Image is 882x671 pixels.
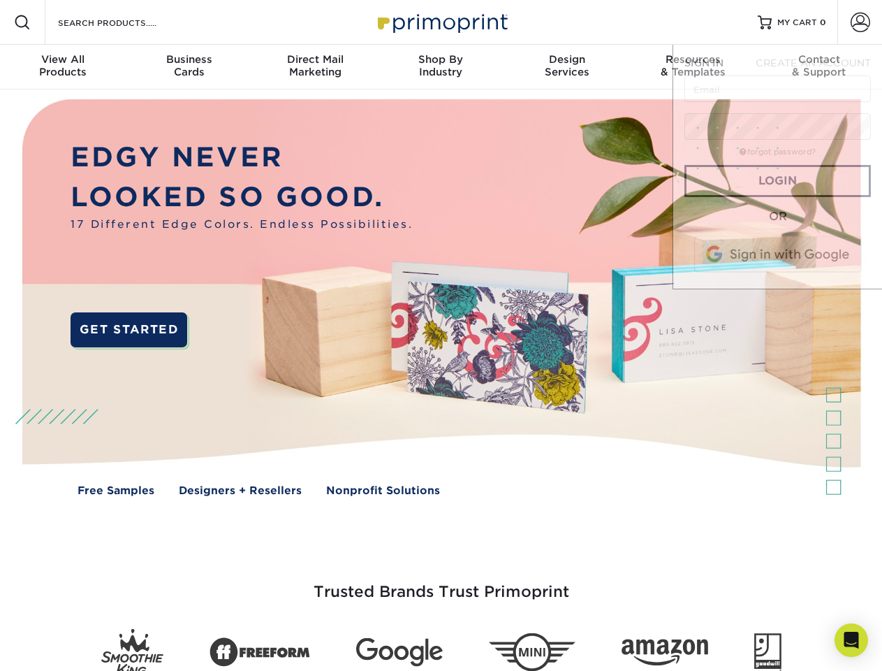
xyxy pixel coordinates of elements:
[630,53,756,78] div: & Templates
[179,483,302,499] a: Designers + Resellers
[754,633,781,671] img: Goodwill
[684,57,723,68] span: SIGN IN
[33,549,850,618] h3: Trusted Brands Trust Primoprint
[504,53,630,78] div: Services
[71,217,413,233] span: 17 Different Edge Colors. Endless Possibilities.
[71,138,413,178] p: EDGY NEVER
[740,147,816,157] a: forgot password?
[126,53,251,66] span: Business
[835,623,868,657] div: Open Intercom Messenger
[684,75,871,102] input: Email
[684,208,871,225] div: OR
[57,14,193,31] input: SEARCH PRODUCTS.....
[71,312,187,347] a: GET STARTED
[78,483,154,499] a: Free Samples
[756,57,871,68] span: CREATE AN ACCOUNT
[378,45,504,89] a: Shop ByIndustry
[71,178,413,217] p: LOOKED SO GOOD.
[252,53,378,78] div: Marketing
[504,45,630,89] a: DesignServices
[378,53,504,66] span: Shop By
[372,7,511,37] img: Primoprint
[622,640,708,666] img: Amazon
[252,45,378,89] a: Direct MailMarketing
[378,53,504,78] div: Industry
[630,45,756,89] a: Resources& Templates
[504,53,630,66] span: Design
[126,45,251,89] a: BusinessCards
[684,165,871,197] a: Login
[777,17,817,29] span: MY CART
[126,53,251,78] div: Cards
[356,638,443,667] img: Google
[252,53,378,66] span: Direct Mail
[820,17,826,27] span: 0
[630,53,756,66] span: Resources
[326,483,440,499] a: Nonprofit Solutions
